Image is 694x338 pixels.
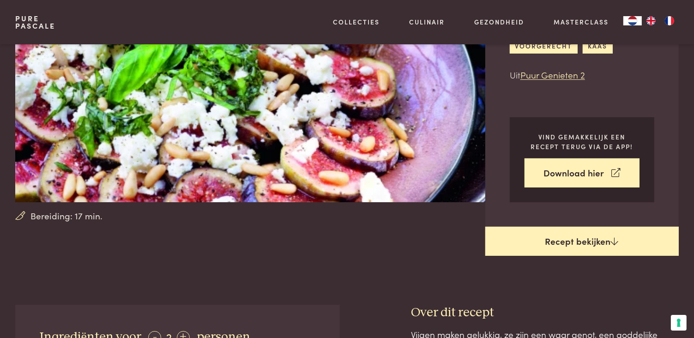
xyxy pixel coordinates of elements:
p: Vind gemakkelijk een recept terug via de app! [525,132,640,151]
h3: Over dit recept [411,305,679,321]
a: Masterclass [554,17,609,27]
a: EN [642,16,660,25]
a: FR [660,16,679,25]
a: Puur Genieten 2 [520,68,585,81]
a: kaas [583,38,613,54]
button: Uw voorkeuren voor toestemming voor trackingtechnologieën [671,315,687,331]
ul: Language list [642,16,679,25]
span: Bereiding: 17 min. [30,209,103,223]
a: NL [623,16,642,25]
a: Recept bekijken [485,227,679,256]
a: voorgerecht [510,38,578,54]
a: Culinair [409,17,445,27]
p: Uit [510,68,654,82]
a: Download hier [525,158,640,187]
a: Collecties [333,17,380,27]
div: Language [623,16,642,25]
a: Gezondheid [474,17,524,27]
a: PurePascale [15,15,55,30]
aside: Language selected: Nederlands [623,16,679,25]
